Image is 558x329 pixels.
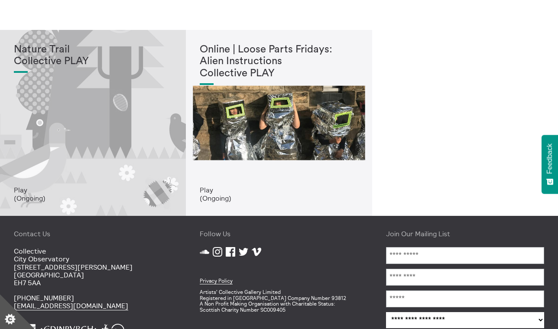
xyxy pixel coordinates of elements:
[386,230,544,238] h4: Join Our Mailing List
[14,194,172,202] p: (Ongoing)
[200,194,358,202] p: (Ongoing)
[546,143,554,174] span: Feedback
[200,289,358,313] p: Artists' Collective Gallery Limited Registered in [GEOGRAPHIC_DATA] Company Number 93812 A Non Pr...
[186,30,372,216] a: Image5 Online | Loose Parts Fridays: Alien InstructionsCollective PLAY Play (Ongoing)
[14,301,128,310] a: [EMAIL_ADDRESS][DOMAIN_NAME]
[200,277,233,284] a: Privacy Policy
[200,230,358,238] h4: Follow Us
[200,44,358,80] h1: Online | Loose Parts Fridays: Alien Instructions Collective PLAY
[14,230,172,238] h4: Contact Us
[14,247,172,287] p: Collective City Observatory [STREET_ADDRESS][PERSON_NAME] [GEOGRAPHIC_DATA] EH7 5AA
[200,186,358,194] p: Play
[14,186,172,194] p: Play
[542,135,558,194] button: Feedback - Show survey
[14,294,172,310] p: [PHONE_NUMBER]
[14,44,172,68] h1: Nature Trail Collective PLAY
